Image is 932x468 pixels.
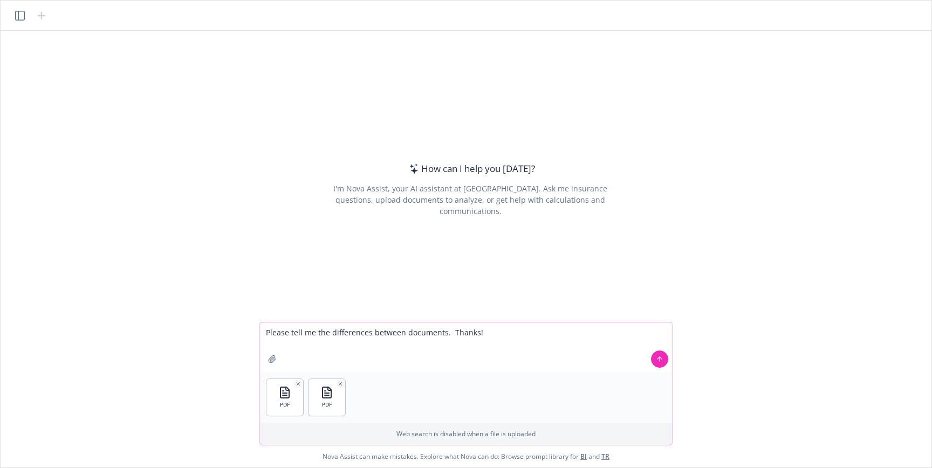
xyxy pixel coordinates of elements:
button: PDF [266,379,303,416]
span: PDF [280,401,290,408]
p: Web search is disabled when a file is uploaded [266,429,666,438]
a: BI [580,452,587,461]
div: How can I help you [DATE]? [406,162,535,176]
textarea: Please tell me the differences between documents. Thanks! [259,322,673,372]
button: PDF [309,379,345,416]
a: TR [601,452,609,461]
div: I'm Nova Assist, your AI assistant at [GEOGRAPHIC_DATA]. Ask me insurance questions, upload docum... [318,183,622,217]
span: Nova Assist can make mistakes. Explore what Nova can do: Browse prompt library for and [323,445,609,467]
span: PDF [322,401,332,408]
